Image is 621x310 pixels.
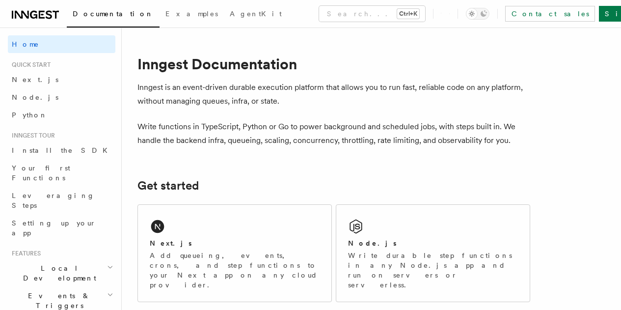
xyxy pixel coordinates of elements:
span: Setting up your app [12,219,96,237]
a: Your first Functions [8,159,115,187]
span: Inngest tour [8,132,55,140]
h2: Node.js [348,238,397,248]
a: AgentKit [224,3,288,27]
a: Leveraging Steps [8,187,115,214]
span: AgentKit [230,10,282,18]
span: Home [12,39,39,49]
a: Home [8,35,115,53]
a: Install the SDK [8,141,115,159]
p: Write durable step functions in any Node.js app and run on servers or serverless. [348,251,518,290]
a: Contact sales [505,6,595,22]
h2: Next.js [150,238,192,248]
a: Get started [137,179,199,193]
a: Node.js [8,88,115,106]
button: Search...Ctrl+K [319,6,425,22]
p: Inngest is an event-driven durable execution platform that allows you to run fast, reliable code ... [137,81,530,108]
a: Next.js [8,71,115,88]
h1: Inngest Documentation [137,55,530,73]
span: Your first Functions [12,164,70,182]
span: Examples [165,10,218,18]
kbd: Ctrl+K [397,9,419,19]
span: Next.js [12,76,58,84]
button: Local Development [8,259,115,287]
span: Features [8,250,41,257]
span: Documentation [73,10,154,18]
span: Install the SDK [12,146,113,154]
a: Node.jsWrite durable step functions in any Node.js app and run on servers or serverless. [336,204,530,302]
span: Local Development [8,263,107,283]
span: Python [12,111,48,119]
a: Documentation [67,3,160,28]
p: Write functions in TypeScript, Python or Go to power background and scheduled jobs, with steps bu... [137,120,530,147]
a: Next.jsAdd queueing, events, crons, and step functions to your Next app on any cloud provider. [137,204,332,302]
span: Leveraging Steps [12,192,95,209]
span: Node.js [12,93,58,101]
a: Setting up your app [8,214,115,242]
span: Quick start [8,61,51,69]
a: Python [8,106,115,124]
p: Add queueing, events, crons, and step functions to your Next app on any cloud provider. [150,251,320,290]
a: Examples [160,3,224,27]
button: Toggle dark mode [466,8,489,20]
